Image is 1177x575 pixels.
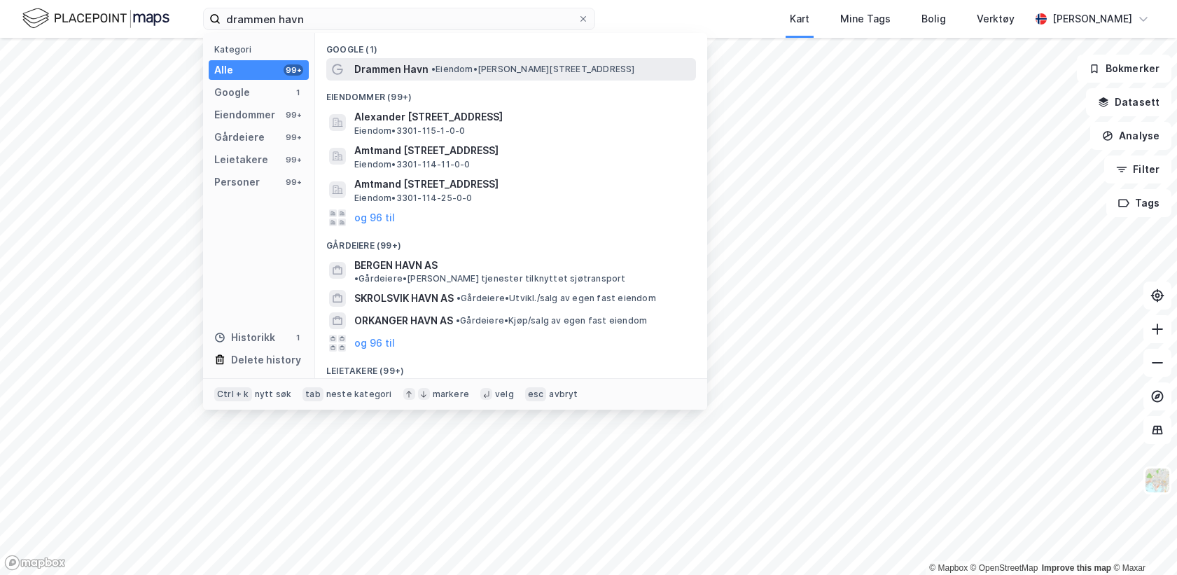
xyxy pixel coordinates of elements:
[1144,467,1171,494] img: Z
[214,387,252,401] div: Ctrl + k
[354,273,626,284] span: Gårdeiere • [PERSON_NAME] tjenester tilknyttet sjøtransport
[1106,189,1171,217] button: Tags
[354,176,690,193] span: Amtmand [STREET_ADDRESS]
[1107,508,1177,575] iframe: Chat Widget
[354,290,454,307] span: SKROLSVIK HAVN AS
[292,332,303,343] div: 1
[929,563,968,573] a: Mapbox
[354,125,465,137] span: Eiendom • 3301-115-1-0-0
[214,129,265,146] div: Gårdeiere
[302,387,323,401] div: tab
[354,209,395,226] button: og 96 til
[315,33,707,58] div: Google (1)
[431,64,436,74] span: •
[214,174,260,190] div: Personer
[214,44,309,55] div: Kategori
[790,11,809,27] div: Kart
[315,354,707,380] div: Leietakere (99+)
[214,151,268,168] div: Leietakere
[840,11,891,27] div: Mine Tags
[4,555,66,571] a: Mapbox homepage
[354,61,429,78] span: Drammen Havn
[1107,508,1177,575] div: Kontrollprogram for chat
[284,64,303,76] div: 99+
[214,106,275,123] div: Eiendommer
[315,229,707,254] div: Gårdeiere (99+)
[457,293,461,303] span: •
[22,6,169,31] img: logo.f888ab2527a4732fd821a326f86c7f29.svg
[1042,563,1111,573] a: Improve this map
[255,389,292,400] div: nytt søk
[1104,155,1171,183] button: Filter
[214,62,233,78] div: Alle
[354,257,438,274] span: BERGEN HAVN AS
[431,64,635,75] span: Eiendom • [PERSON_NAME][STREET_ADDRESS]
[284,154,303,165] div: 99+
[495,389,514,400] div: velg
[354,312,453,329] span: ORKANGER HAVN AS
[1077,55,1171,83] button: Bokmerker
[525,387,547,401] div: esc
[284,109,303,120] div: 99+
[549,389,578,400] div: avbryt
[214,329,275,346] div: Historikk
[284,176,303,188] div: 99+
[1052,11,1132,27] div: [PERSON_NAME]
[1086,88,1171,116] button: Datasett
[354,159,471,170] span: Eiendom • 3301-114-11-0-0
[456,315,647,326] span: Gårdeiere • Kjøp/salg av egen fast eiendom
[433,389,469,400] div: markere
[315,81,707,106] div: Eiendommer (99+)
[457,293,656,304] span: Gårdeiere • Utvikl./salg av egen fast eiendom
[326,389,392,400] div: neste kategori
[354,142,690,159] span: Amtmand [STREET_ADDRESS]
[354,109,690,125] span: Alexander [STREET_ADDRESS]
[354,335,395,352] button: og 96 til
[292,87,303,98] div: 1
[1090,122,1171,150] button: Analyse
[970,563,1038,573] a: OpenStreetMap
[977,11,1015,27] div: Verktøy
[921,11,946,27] div: Bolig
[354,273,358,284] span: •
[354,193,473,204] span: Eiendom • 3301-114-25-0-0
[214,84,250,101] div: Google
[231,352,301,368] div: Delete history
[221,8,578,29] input: Søk på adresse, matrikkel, gårdeiere, leietakere eller personer
[284,132,303,143] div: 99+
[456,315,460,326] span: •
